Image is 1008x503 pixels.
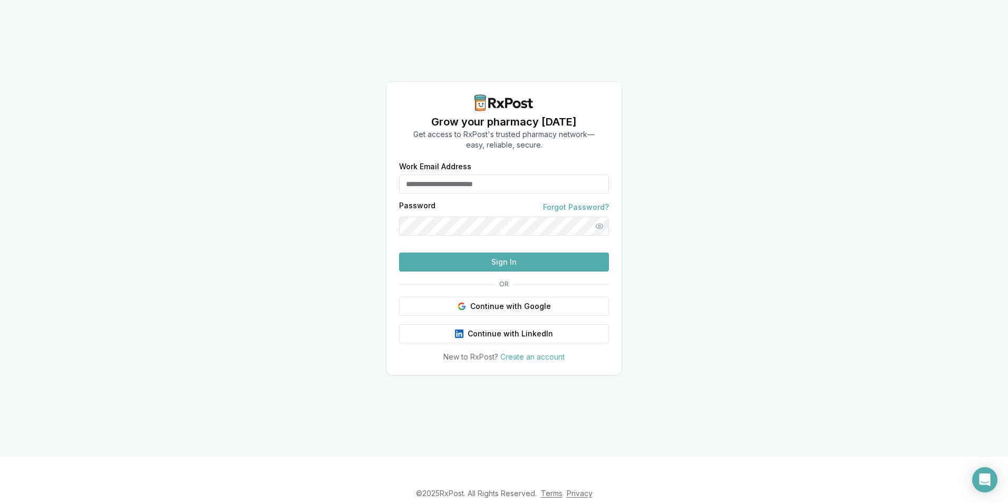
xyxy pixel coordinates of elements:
span: New to RxPost? [443,352,498,361]
a: Privacy [567,489,593,498]
button: Sign In [399,253,609,272]
label: Work Email Address [399,163,609,170]
a: Create an account [500,352,565,361]
div: Open Intercom Messenger [972,467,997,492]
span: OR [495,280,513,288]
img: Google [458,302,466,311]
h1: Grow your pharmacy [DATE] [413,114,595,129]
label: Password [399,202,435,212]
button: Continue with Google [399,297,609,316]
a: Forgot Password? [543,202,609,212]
img: LinkedIn [455,330,463,338]
img: RxPost Logo [470,94,538,111]
button: Continue with LinkedIn [399,324,609,343]
button: Show password [590,217,609,236]
a: Terms [541,489,563,498]
p: Get access to RxPost's trusted pharmacy network— easy, reliable, secure. [413,129,595,150]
